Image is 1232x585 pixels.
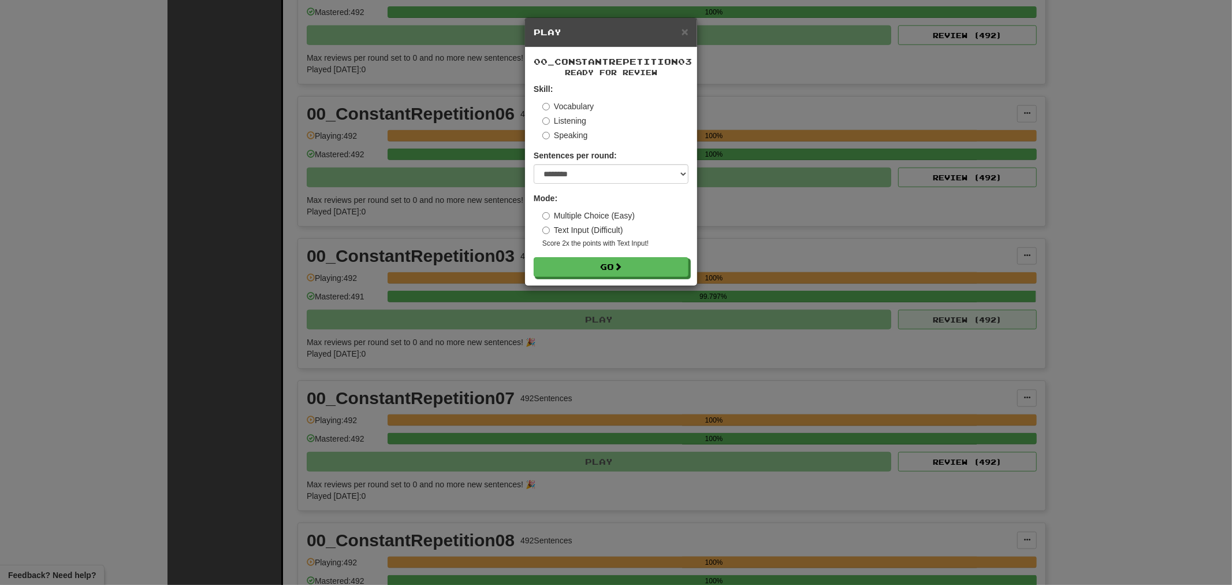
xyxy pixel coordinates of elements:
[682,25,688,38] button: Close
[542,227,550,234] input: Text Input (Difficult)
[542,239,688,249] small: Score 2x the points with Text Input !
[542,129,587,141] label: Speaking
[534,150,617,161] label: Sentences per round:
[534,194,557,203] strong: Mode:
[542,210,635,221] label: Multiple Choice (Easy)
[682,25,688,38] span: ×
[542,212,550,220] input: Multiple Choice (Easy)
[542,117,550,125] input: Listening
[534,27,688,38] h5: Play
[534,68,688,77] small: Ready for Review
[534,84,553,94] strong: Skill:
[542,115,586,127] label: Listening
[542,132,550,139] input: Speaking
[542,224,623,236] label: Text Input (Difficult)
[542,101,594,112] label: Vocabulary
[534,57,692,66] span: 00_ConstantRepetition03
[534,257,688,277] button: Go
[542,103,550,110] input: Vocabulary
